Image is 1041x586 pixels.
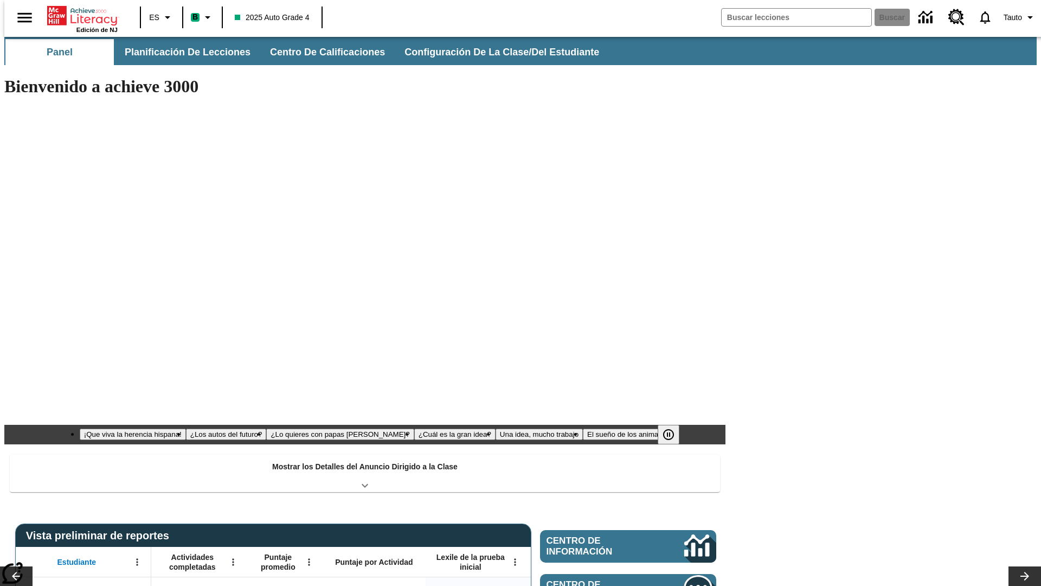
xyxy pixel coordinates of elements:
[192,10,198,24] span: B
[301,554,317,570] button: Abrir menú
[658,425,690,444] div: Pausar
[80,429,186,440] button: Diapositiva 1 ¡Que viva la herencia hispana!
[414,429,496,440] button: Diapositiva 4 ¿Cuál es la gran idea?
[187,8,219,27] button: Boost El color de la clase es verde menta. Cambiar el color de la clase.
[971,3,999,31] a: Notificaciones
[547,536,648,557] span: Centro de información
[26,530,175,542] span: Vista preliminar de reportes
[1004,12,1022,23] span: Tauto
[57,557,97,567] span: Estudiante
[942,3,971,32] a: Centro de recursos, Se abrirá en una pestaña nueva.
[722,9,871,26] input: Buscar campo
[335,557,413,567] span: Puntaje por Actividad
[261,39,394,65] button: Centro de calificaciones
[583,429,672,440] button: Diapositiva 6 El sueño de los animales
[47,4,118,33] div: Portada
[149,12,159,23] span: ES
[1008,566,1041,586] button: Carrusel de lecciones, seguir
[912,3,942,33] a: Centro de información
[658,425,679,444] button: Pausar
[999,8,1041,27] button: Perfil/Configuración
[9,2,41,34] button: Abrir el menú lateral
[4,77,725,97] h1: Bienvenido a achieve 3000
[186,429,267,440] button: Diapositiva 2 ¿Los autos del futuro?
[235,12,310,23] span: 2025 Auto Grade 4
[116,39,259,65] button: Planificación de lecciones
[396,39,608,65] button: Configuración de la clase/del estudiante
[507,554,523,570] button: Abrir menú
[540,530,716,563] a: Centro de información
[47,5,118,27] a: Portada
[4,39,609,65] div: Subbarra de navegación
[225,554,241,570] button: Abrir menú
[4,37,1037,65] div: Subbarra de navegación
[431,552,510,572] span: Lexile de la prueba inicial
[144,8,179,27] button: Lenguaje: ES, Selecciona un idioma
[266,429,414,440] button: Diapositiva 3 ¿Lo quieres con papas fritas?
[252,552,304,572] span: Puntaje promedio
[129,554,145,570] button: Abrir menú
[157,552,228,572] span: Actividades completadas
[496,429,583,440] button: Diapositiva 5 Una idea, mucho trabajo
[5,39,114,65] button: Panel
[272,461,458,473] p: Mostrar los Detalles del Anuncio Dirigido a la Clase
[10,455,720,492] div: Mostrar los Detalles del Anuncio Dirigido a la Clase
[76,27,118,33] span: Edición de NJ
